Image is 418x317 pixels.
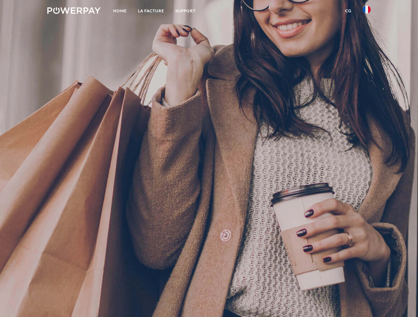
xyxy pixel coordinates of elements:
[47,7,101,14] img: logo-powerpay-white.svg
[108,5,132,17] a: Home
[340,5,357,17] a: CG
[170,5,201,17] a: Support
[132,5,170,17] a: LA FACTURE
[363,6,371,14] img: fr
